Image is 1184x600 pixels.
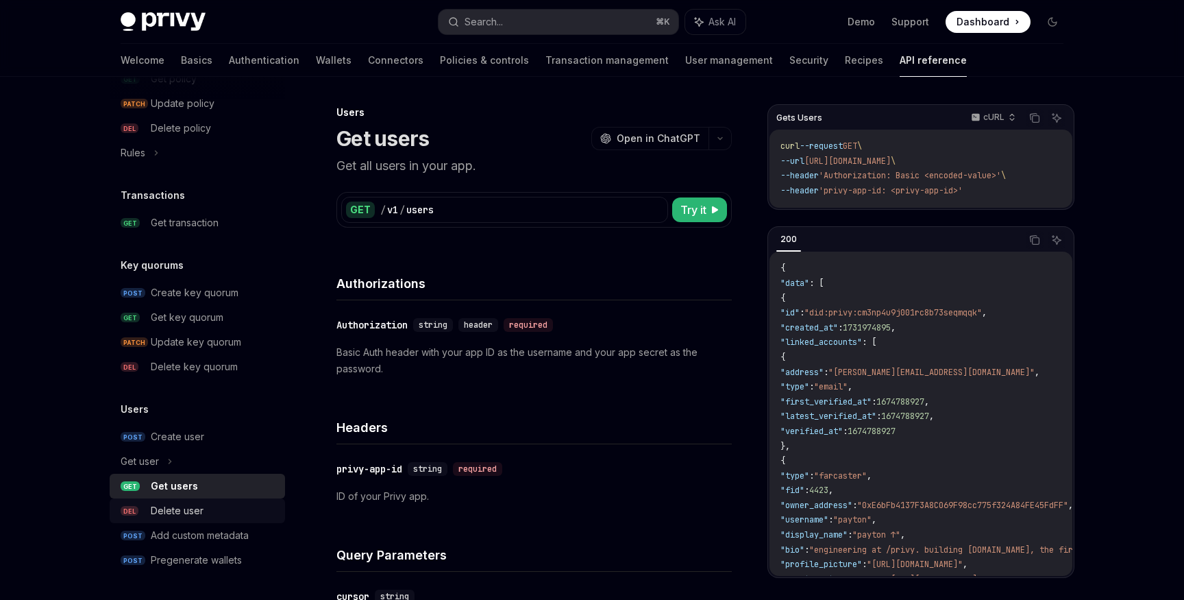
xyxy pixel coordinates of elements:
[121,481,140,492] span: GET
[336,106,732,119] div: Users
[886,574,982,585] span: "[URL][DOMAIN_NAME]"
[121,453,159,470] div: Get user
[780,529,848,540] span: "display_name"
[121,123,138,134] span: DEL
[891,156,896,167] span: \
[862,337,876,348] span: : [
[121,257,184,274] h5: Key quorums
[780,500,852,511] span: "owner_address"
[804,156,891,167] span: [URL][DOMAIN_NAME]
[862,559,867,570] span: :
[780,141,800,152] span: curl
[151,334,241,350] div: Update key quorum
[151,285,238,301] div: Create key quorum
[982,574,987,585] span: ,
[1041,11,1063,33] button: Toggle dark mode
[824,367,828,378] span: :
[809,470,814,481] span: :
[828,485,833,496] span: ,
[336,462,402,476] div: privy-app-id
[780,559,862,570] span: "profile_picture"
[419,320,447,331] span: string
[1026,109,1044,127] button: Copy the contents from the code block
[121,531,145,541] span: POST
[151,95,214,112] div: Update policy
[776,231,801,248] div: 200
[876,396,924,407] span: 1674788927
[1048,109,1065,127] button: Ask AI
[1035,367,1039,378] span: ,
[121,187,185,204] h5: Transactions
[336,126,429,151] h1: Get users
[121,337,148,348] span: PATCH
[151,478,198,494] div: Get users
[876,411,881,422] span: :
[121,555,145,566] span: POST
[151,503,203,519] div: Delete user
[110,499,285,523] a: DELDelete user
[819,170,1001,181] span: 'Authorization: Basic <encoded-value>'
[780,352,785,363] span: {
[110,91,285,116] a: PATCHUpdate policy
[151,309,223,326] div: Get key quorum
[843,141,857,152] span: GET
[380,203,386,217] div: /
[780,574,881,585] span: "profile_picture_url"
[780,455,785,466] span: {
[336,418,732,437] h4: Headers
[929,411,934,422] span: ,
[121,44,164,77] a: Welcome
[464,320,493,331] span: header
[881,411,929,422] span: 1674788927
[151,429,204,445] div: Create user
[110,330,285,355] a: PATCHUpdate key quorum
[121,432,145,442] span: POST
[121,362,138,372] span: DEL
[121,288,145,298] span: POST
[780,185,819,196] span: --header
[151,527,249,544] div: Add custom metadata
[809,485,828,496] span: 4423
[316,44,351,77] a: Wallets
[685,44,773,77] a: User management
[387,203,398,217] div: v1
[336,274,732,293] h4: Authorizations
[780,411,876,422] span: "latest_verified_at"
[440,44,529,77] a: Policies & controls
[151,120,211,136] div: Delete policy
[900,529,905,540] span: ,
[780,293,785,304] span: {
[110,424,285,449] a: POSTCreate user
[957,15,1009,29] span: Dashboard
[881,574,886,585] span: :
[708,15,736,29] span: Ask AI
[151,552,242,568] div: Pregenerate wallets
[151,359,238,375] div: Delete key quorum
[857,141,862,152] span: \
[809,278,824,289] span: : [
[814,470,867,481] span: "farcaster"
[789,44,828,77] a: Security
[843,322,891,333] span: 1731974895
[780,381,809,392] span: "type"
[780,322,838,333] span: "created_at"
[399,203,405,217] div: /
[848,15,875,29] a: Demo
[828,514,833,525] span: :
[963,559,967,570] span: ,
[867,559,963,570] span: "[URL][DOMAIN_NAME]"
[406,203,434,217] div: users
[151,215,219,231] div: Get transaction
[110,355,285,379] a: DELDelete key quorum
[804,307,982,318] span: "did:privy:cm3np4u9j001rc8b73seqmqqk"
[591,127,708,150] button: Open in ChatGPT
[336,488,732,505] p: ID of your Privy app.
[848,529,852,540] span: :
[1026,231,1044,249] button: Copy the contents from the code block
[121,401,149,418] h5: Users
[229,44,299,77] a: Authentication
[110,474,285,499] a: GETGet users
[336,318,408,332] div: Authorization
[780,263,785,274] span: {
[872,396,876,407] span: :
